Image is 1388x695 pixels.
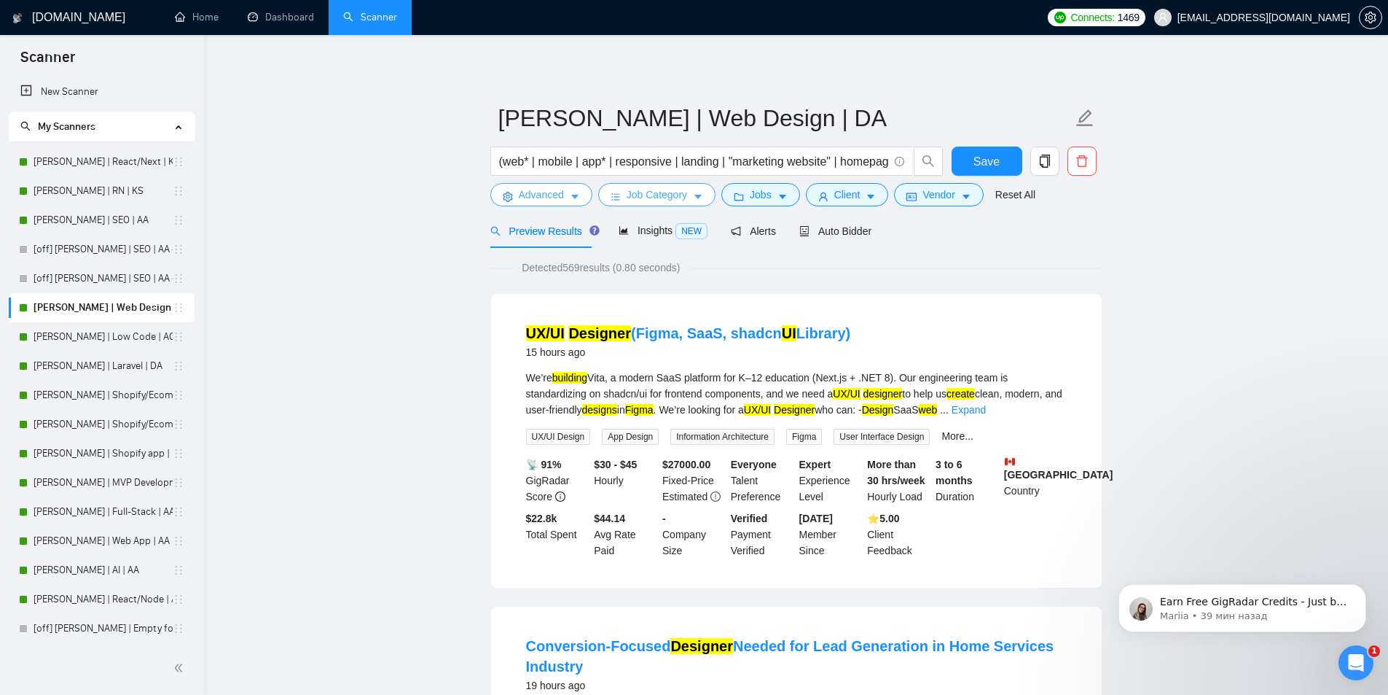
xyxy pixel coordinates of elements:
[498,100,1073,136] input: Scanner name...
[526,513,557,524] b: $ 22.8k
[799,225,871,237] span: Auto Bidder
[9,322,195,352] li: Anna | Low Code | AO
[34,352,173,381] a: [PERSON_NAME] | Laravel | DA
[523,457,592,505] div: GigRadar Score
[34,439,173,468] a: [PERSON_NAME] | Shopify app | KS
[173,535,184,547] span: holder
[1118,9,1140,26] span: 1469
[173,156,184,168] span: holder
[818,191,828,202] span: user
[731,459,777,470] b: Everyone
[933,457,1001,505] div: Duration
[34,381,173,410] a: [PERSON_NAME] | Shopify/Ecom | DA - lower requirements
[9,468,195,497] li: Michael | MVP Development | AA
[594,513,625,524] b: $44.14
[34,527,173,556] a: [PERSON_NAME] | Web App | AA
[1001,457,1070,505] div: Country
[526,429,591,445] span: UX/UI Design
[799,226,809,236] span: robot
[34,556,173,585] a: [PERSON_NAME] | AI | AA
[1359,12,1382,23] a: setting
[728,510,796,559] div: Payment Verified
[864,457,933,505] div: Hourly Load
[173,623,184,634] span: holder
[9,381,195,410] li: Andrew | Shopify/Ecom | DA - lower requirements
[867,513,899,524] b: ⭐️ 5.00
[582,404,617,416] mark: designs
[20,77,183,106] a: New Scanner
[782,325,796,341] mark: UI
[9,527,195,556] li: Michael | Web App | AA
[659,457,728,505] div: Fixed-Price
[1031,155,1059,168] span: copy
[750,187,772,203] span: Jobs
[670,638,733,654] mark: Designer
[961,191,971,202] span: caret-down
[895,157,904,166] span: info-circle
[34,176,173,206] a: [PERSON_NAME] | RN | KS
[9,206,195,235] li: Nick | SEO | AA
[173,302,184,314] span: holder
[526,343,851,361] div: 15 hours ago
[731,226,741,236] span: notification
[173,661,188,675] span: double-left
[796,510,865,559] div: Member Since
[1068,155,1096,168] span: delete
[946,388,975,400] mark: create
[867,459,925,486] b: More than 30 hrs/week
[1004,457,1113,481] b: [GEOGRAPHIC_DATA]
[774,404,815,416] mark: Designer
[806,183,889,206] button: userClientcaret-down
[34,497,173,527] a: [PERSON_NAME] | Full-Stack | AA
[9,556,195,585] li: Michael | AI | AA
[919,404,938,416] mark: web
[34,206,173,235] a: [PERSON_NAME] | SEO | AA
[833,388,860,400] mark: UX/UI
[9,264,195,293] li: [off] Nick | SEO | AA - Light, Low Budget
[526,325,851,341] a: UX/UI Designer(Figma, SaaS, shadcnUILibrary)
[591,510,659,559] div: Avg Rate Paid
[940,404,949,416] span: ...
[20,120,95,133] span: My Scanners
[670,429,775,445] span: Information Architecture
[9,176,195,206] li: Valery | RN | KS
[173,477,184,489] span: holder
[173,244,184,255] span: holder
[591,457,659,505] div: Hourly
[1368,645,1380,657] span: 1
[20,121,31,131] span: search
[9,439,195,468] li: Andrew | Shopify app | KS
[526,370,1067,418] div: We’re Vita, a modern SaaS platform for K–12 education (Next.js + .NET 8). Our engineering team is...
[952,147,1022,176] button: Save
[568,325,631,341] mark: Designer
[490,183,592,206] button: settingAdvancedcaret-down
[625,404,654,416] mark: Figma
[1030,147,1059,176] button: copy
[662,513,666,524] b: -
[952,404,986,416] a: Expand
[173,564,184,576] span: holder
[173,331,184,343] span: holder
[863,388,903,400] mark: designer
[175,11,219,23] a: homeHome
[34,264,173,293] a: [off] [PERSON_NAME] | SEO | AA - Light, Low Budget
[9,77,195,106] li: New Scanner
[734,191,744,202] span: folder
[659,510,728,559] div: Company Size
[922,187,954,203] span: Vendor
[34,410,173,439] a: [PERSON_NAME] | Shopify/Ecom | KS
[619,225,629,236] span: area-chart
[173,389,184,401] span: holder
[1338,645,1373,680] iframe: Intercom live chat
[744,404,771,416] mark: UX/UI
[693,191,703,202] span: caret-down
[731,225,776,237] span: Alerts
[9,293,195,322] li: Anna | Web Design | DA
[777,191,788,202] span: caret-down
[728,457,796,505] div: Talent Preference
[523,510,592,559] div: Total Spent
[503,191,513,202] span: setting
